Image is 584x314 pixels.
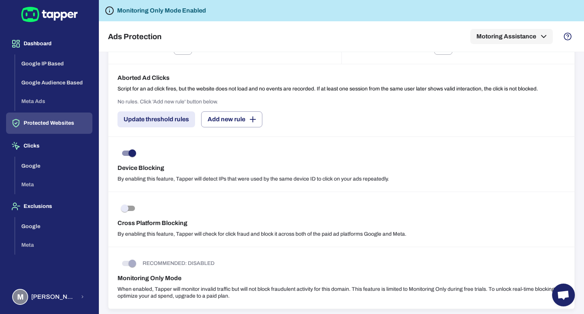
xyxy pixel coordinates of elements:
button: Google [15,217,92,236]
button: Google Audience Based [15,73,92,92]
div: M [12,289,28,305]
button: Dashboard [6,33,92,54]
span: [PERSON_NAME] [PERSON_NAME] [31,293,76,301]
h6: Device Blocking [117,163,565,173]
button: Update threshold rules [117,111,195,127]
div: Open chat [552,284,575,306]
h6: Aborted Ad Clicks [117,73,538,82]
p: By enabling this feature, Tapper will check for click fraud and block it across both of the paid ... [117,231,565,238]
a: Dashboard [6,40,92,46]
a: Clicks [6,142,92,149]
h6: Monitoring Only Mode [117,274,565,283]
button: Motoring Assistance [470,29,553,44]
h6: Monitoring Only Mode Enabled [117,6,206,15]
button: Protected Websites [6,113,92,134]
button: Exclusions [6,196,92,217]
p: No rules. Click 'Add new rule' button below. [117,98,218,105]
svg: Tapper is not blocking any fraudulent activity for this domain [105,6,114,15]
a: Google [15,222,92,229]
p: When enabled, Tapper will monitor invalid traffic but will not block fraudulent activity for this... [117,286,565,300]
p: Script for an ad click fires, but the website does not load and no events are recorded. If at lea... [117,86,538,92]
h6: Cross Platform Blocking [117,219,565,228]
button: M[PERSON_NAME] [PERSON_NAME] [6,286,92,308]
a: Protected Websites [6,119,92,126]
a: Google Audience Based [15,79,92,85]
p: RECOMMENDED: DISABLED [143,260,214,267]
a: Exclusions [6,203,92,209]
p: By enabling this feature, Tapper will detect IPs that were used by the same device ID to click on... [117,176,565,182]
button: Clicks [6,135,92,157]
button: Google [15,157,92,176]
button: Google IP Based [15,54,92,73]
a: Google [15,162,92,168]
a: Google IP Based [15,60,92,67]
h5: Ads Protection [108,32,162,41]
button: Add new rule [201,111,262,127]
